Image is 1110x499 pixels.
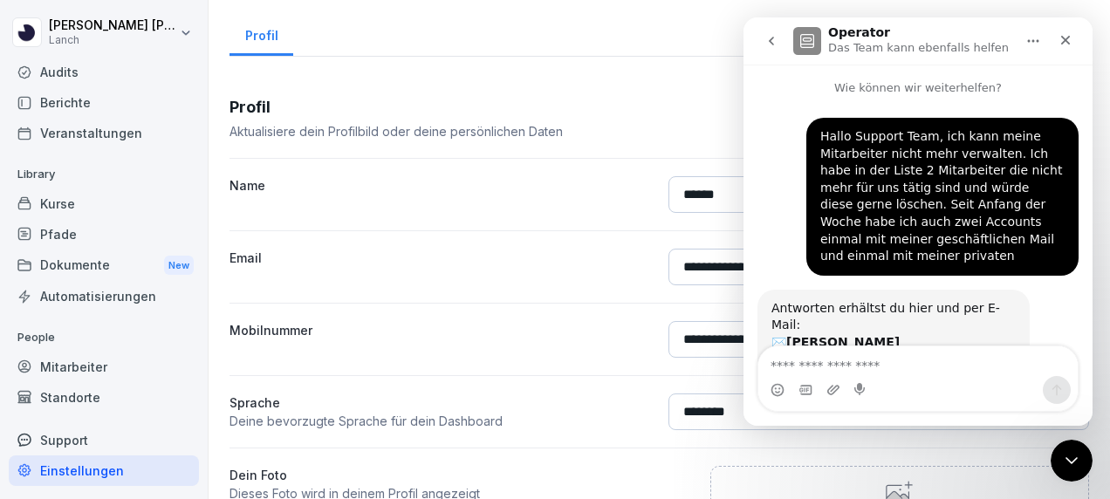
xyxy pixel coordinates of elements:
[230,176,651,213] label: Name
[230,249,651,285] label: Email
[9,87,199,118] a: Berichte
[230,95,563,119] h3: Profil
[14,272,286,405] div: Antworten erhältst du hier und per E-Mail:✉️[PERSON_NAME][EMAIL_ADDRESS][DOMAIN_NAME]
[299,359,327,386] button: Sende eine Nachricht…
[230,122,563,140] p: Aktualisiere dein Profilbild oder deine persönlichen Daten
[9,455,199,486] a: Einstellungen
[28,318,266,349] b: [PERSON_NAME][EMAIL_ADDRESS][DOMAIN_NAME]
[9,249,199,282] a: DokumenteNew
[9,118,199,148] a: Veranstaltungen
[9,219,199,249] a: Pfade
[230,321,651,358] label: Mobilnummer
[49,34,176,46] p: Lanch
[9,324,199,352] p: People
[83,366,97,379] button: Anhang hochladen
[28,283,272,351] div: Antworten erhältst du hier und per E-Mail: ✉️
[49,18,176,33] p: [PERSON_NAME] [PERSON_NAME]
[9,382,199,413] a: Standorte
[164,256,194,276] div: New
[9,281,199,311] a: Automatisierungen
[9,425,199,455] div: Support
[9,188,199,219] a: Kurse
[9,352,199,382] a: Mitarbeiter
[230,466,651,484] label: Dein Foto
[743,17,1093,426] iframe: Intercom live chat
[230,412,651,430] p: Deine bevorzugte Sprache für dein Dashboard
[55,366,69,379] button: GIF-Auswahl
[9,249,199,282] div: Dokumente
[14,272,335,443] div: Operator sagt…
[9,57,199,87] a: Audits
[111,366,125,379] button: Start recording
[230,11,293,56] a: Profil
[15,329,334,359] textarea: Nachricht senden...
[1051,440,1093,482] iframe: Intercom live chat
[27,366,41,379] button: Emoji-Auswahl
[230,393,651,412] p: Sprache
[9,161,199,188] p: Library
